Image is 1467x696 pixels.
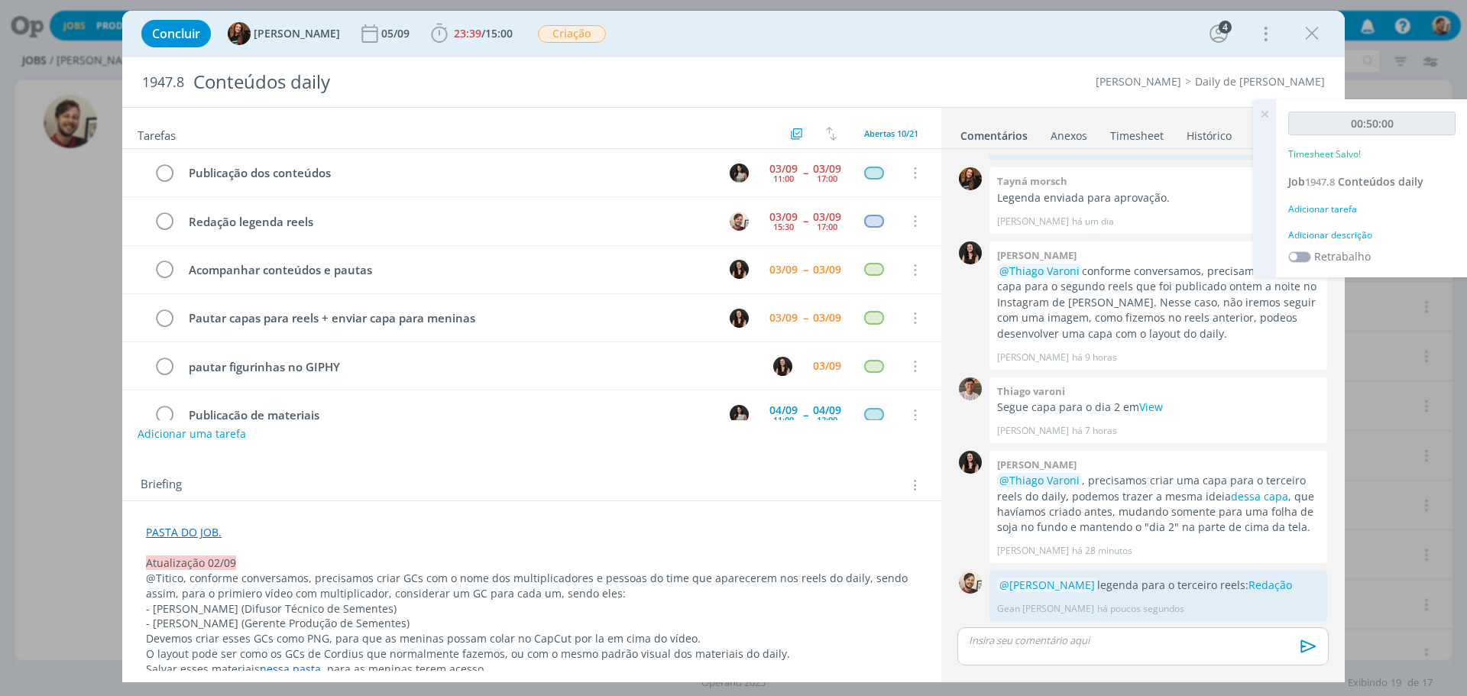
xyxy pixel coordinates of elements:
span: -- [803,215,808,226]
span: -- [803,264,808,275]
div: 03/09 [813,212,841,222]
p: [PERSON_NAME] [997,215,1069,228]
p: [PERSON_NAME] [997,424,1069,438]
div: 03/09 [769,163,798,174]
p: - [PERSON_NAME] (Gerente Produção de Sementes) [146,616,918,631]
div: 03/09 [769,264,798,275]
a: nessa pasta [260,662,321,676]
span: 1947.8 [1305,175,1335,189]
span: / [481,26,485,40]
a: Histórico [1186,121,1232,144]
img: C [730,405,749,424]
p: Gean [PERSON_NAME] [997,602,1094,616]
button: Criação [537,24,607,44]
span: há 9 horas [1072,351,1117,364]
div: 4 [1219,21,1232,34]
a: Daily de [PERSON_NAME] [1195,74,1325,89]
p: [PERSON_NAME] [997,544,1069,558]
p: Timesheet Salvo! [1288,147,1361,161]
span: Conteúdos daily [1338,174,1423,189]
span: há 7 horas [1072,424,1117,438]
div: 17:00 [817,174,837,183]
span: há 28 minutos [1072,544,1132,558]
div: Adicionar tarefa [1288,202,1456,216]
div: 05/09 [381,28,413,39]
img: C [730,163,749,183]
b: [PERSON_NAME] [997,458,1077,471]
div: 15:30 [773,222,794,231]
p: - [PERSON_NAME] (Difusor Técnico de Sementes) [146,601,918,617]
button: 23:39/15:00 [427,21,517,46]
b: Thiago varoni [997,384,1065,398]
div: 11:00 [773,174,794,183]
button: G [727,209,750,232]
span: 1947.8 [142,74,184,91]
button: Adicionar uma tarefa [137,420,247,448]
span: -- [803,167,808,178]
p: O layout pode ser como os GCs de Cordius que normalmente fazemos, ou com o mesmo padrão visual do... [146,646,918,662]
p: legenda para o terceiro reels: [997,578,1320,593]
img: T [959,377,982,400]
p: @Titico, conforme conversamos, precisamos criar GCs com o nome dos multiplicadores e pessoas do t... [146,571,918,601]
img: G [959,571,982,594]
label: Retrabalho [1314,248,1371,264]
div: 12:00 [817,416,837,424]
div: 03/09 [769,312,798,323]
button: I [727,258,750,281]
span: há poucos segundos [1097,602,1184,616]
span: Atualização 02/09 [146,555,236,570]
img: T [228,22,251,45]
button: I [771,354,794,377]
b: [PERSON_NAME] [997,248,1077,262]
a: Timesheet [1109,121,1164,144]
div: Redação legenda reels [182,212,715,231]
img: G [730,212,749,231]
p: Devemos criar esses GCs como PNG, para que as meninas possam colar no CapCut por la em cima do ví... [146,631,918,646]
button: C [727,403,750,426]
div: 11:00 [773,416,794,424]
div: Conteúdos daily [187,63,826,101]
div: Pautar capas para reels + enviar capa para meninas [182,309,715,328]
img: I [959,241,982,264]
div: 04/09 [769,405,798,416]
div: Acompanhar conteúdos e pautas [182,261,715,280]
div: 03/09 [813,163,841,174]
a: Job1947.8Conteúdos daily [1288,174,1423,189]
p: Segue capa para o dia 2 em [997,400,1320,415]
button: Concluir [141,20,211,47]
button: 4 [1206,21,1231,46]
div: Anexos [1051,128,1087,144]
img: I [773,357,792,376]
a: dessa capa [1231,489,1288,503]
p: Legenda enviada para aprovação. [997,190,1320,206]
span: 15:00 [485,26,513,40]
span: -- [803,410,808,420]
span: Criação [538,25,606,43]
p: conforme conversamos, precisamos de uma capa para o segundo reels que foi publicado ontem a noite... [997,264,1320,342]
div: pautar figurinhas no GIPHY [182,358,759,377]
p: , precisamos criar uma capa para o terceiro reels do daily, podemos trazer a mesma ideia , que ha... [997,473,1320,536]
div: dialog [122,11,1345,682]
span: @Thiago Varoni [999,264,1080,278]
button: I [727,306,750,329]
div: 04/09 [813,405,841,416]
div: Publicação de materiais [182,406,715,425]
button: C [727,161,750,184]
span: Concluir [152,28,200,40]
div: Publicação dos conteúdos [182,163,715,183]
div: 03/09 [769,212,798,222]
a: PASTA DO JOB. [146,525,222,539]
a: View [1139,400,1163,414]
img: I [959,451,982,474]
p: [PERSON_NAME] [997,351,1069,364]
a: Redação [1248,578,1292,592]
span: -- [803,312,808,323]
span: Tarefas [138,125,176,143]
span: [PERSON_NAME] [254,28,340,39]
div: 17:00 [817,222,837,231]
img: I [730,309,749,328]
img: arrow-down-up.svg [826,127,837,141]
div: Adicionar descrição [1288,228,1456,242]
div: 03/09 [813,312,841,323]
img: T [959,167,982,190]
